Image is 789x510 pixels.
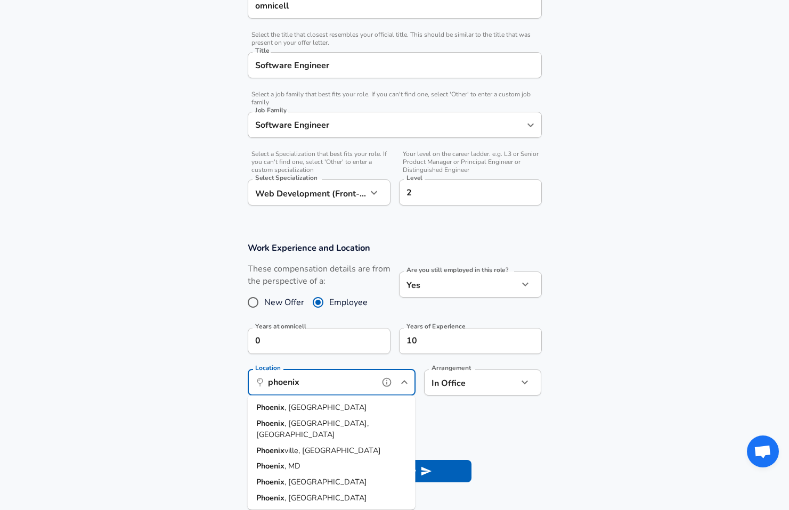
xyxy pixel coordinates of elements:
[255,175,317,181] label: Select Specialization
[406,175,422,181] label: Level
[424,369,502,396] div: In Office
[284,460,300,471] span: , MD
[404,184,537,201] input: L3
[399,272,518,298] div: Yes
[264,296,304,309] span: New Offer
[284,402,367,413] span: , [GEOGRAPHIC_DATA]
[256,445,284,455] strong: Phoenix
[432,365,471,371] label: Arrangement
[256,417,284,428] strong: Phoenix
[406,323,465,330] label: Years of Experience
[255,323,306,330] label: Years at omnicell
[256,460,284,471] strong: Phoenix
[248,31,542,47] span: Select the title that closest resembles your official title. This should be similar to the title ...
[379,374,395,390] button: help
[248,91,542,106] span: Select a job family that best fits your role. If you can't find one, select 'Other' to enter a cu...
[248,150,391,174] span: Select a Specialization that best fits your role. If you can't find one, select 'Other' to enter ...
[406,267,508,273] label: Are you still employed in this role?
[253,117,521,133] input: Software Engineer
[255,47,269,54] label: Title
[256,417,369,440] span: , [GEOGRAPHIC_DATA], [GEOGRAPHIC_DATA]
[256,476,284,487] strong: Phoenix
[747,435,779,467] div: Open chat
[248,179,367,205] div: Web Development (Front-End)
[255,107,287,113] label: Job Family
[248,263,391,287] label: These compensation details are from the perspective of a:
[256,402,284,413] strong: Phoenix
[399,328,518,354] input: 7
[248,328,367,354] input: 0
[255,365,280,371] label: Location
[284,445,381,455] span: ville, [GEOGRAPHIC_DATA]
[397,375,412,390] button: Close
[399,150,542,174] span: Your level on the career ladder. e.g. L3 or Senior Product Manager or Principal Engineer or Disti...
[253,57,537,73] input: Software Engineer
[256,492,284,503] strong: Phoenix
[523,118,538,133] button: Open
[284,492,367,503] span: , [GEOGRAPHIC_DATA]
[284,476,367,487] span: , [GEOGRAPHIC_DATA]
[248,242,542,254] h3: Work Experience and Location
[329,296,368,309] span: Employee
